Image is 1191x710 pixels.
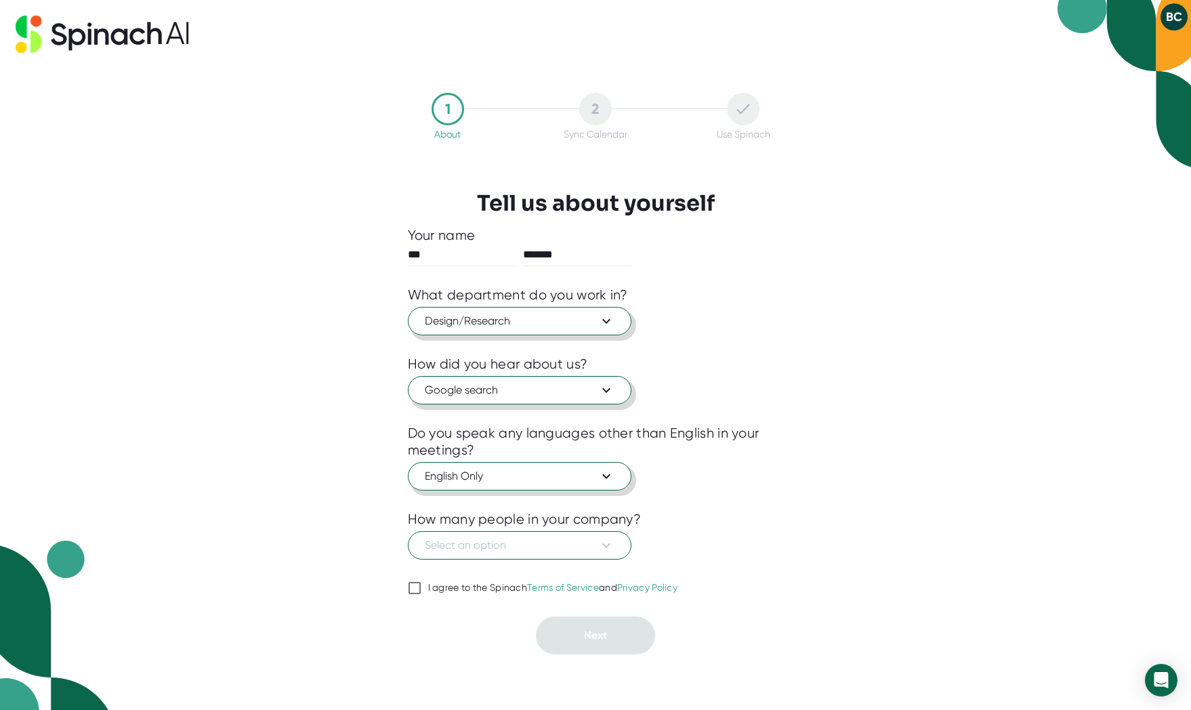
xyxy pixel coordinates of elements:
button: Select an option [408,531,631,560]
span: Design/Research [425,313,614,329]
div: What department do you work in? [408,287,628,304]
div: I agree to the Spinach and [428,582,678,594]
div: How many people in your company? [408,511,642,528]
h3: Tell us about yourself [477,190,715,216]
button: Design/Research [408,307,631,335]
div: 1 [432,93,464,125]
span: Next [584,629,607,642]
div: Open Intercom Messenger [1145,664,1177,696]
div: About [434,129,461,140]
a: Privacy Policy [617,582,677,593]
button: BC [1161,3,1188,30]
a: Terms of Service [527,582,599,593]
button: Next [536,617,655,654]
div: 2 [579,93,612,125]
div: Do you speak any languages other than English in your meetings? [408,425,784,459]
span: English Only [425,468,614,484]
span: Select an option [425,537,614,554]
div: Use Spinach [717,129,770,140]
button: Google search [408,376,631,404]
span: Google search [425,382,614,398]
div: Sync Calendar [564,129,627,140]
div: How did you hear about us? [408,356,588,373]
div: Your name [408,227,784,244]
button: English Only [408,462,631,490]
